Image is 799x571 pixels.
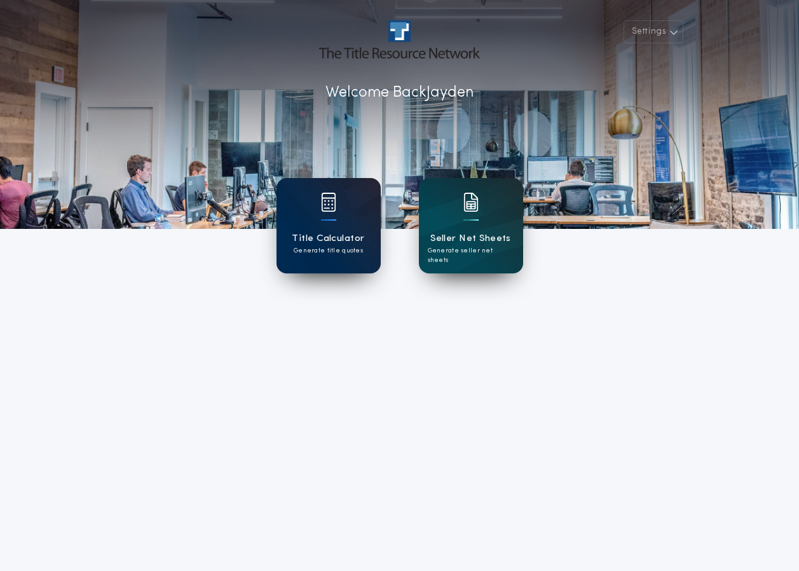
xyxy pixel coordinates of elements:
p: Welcome Back Jayden [325,81,474,104]
img: account-logo [319,20,479,58]
a: card iconSeller Net SheetsGenerate seller net sheets [419,178,523,273]
button: Settings [624,20,683,43]
img: card icon [463,193,479,212]
p: Generate seller net sheets [428,246,514,265]
img: card icon [321,193,336,212]
h1: Title Calculator [292,231,364,246]
h1: Seller Net Sheets [430,231,511,246]
p: Generate title quotes [294,246,363,256]
a: card iconTitle CalculatorGenerate title quotes [277,178,381,273]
